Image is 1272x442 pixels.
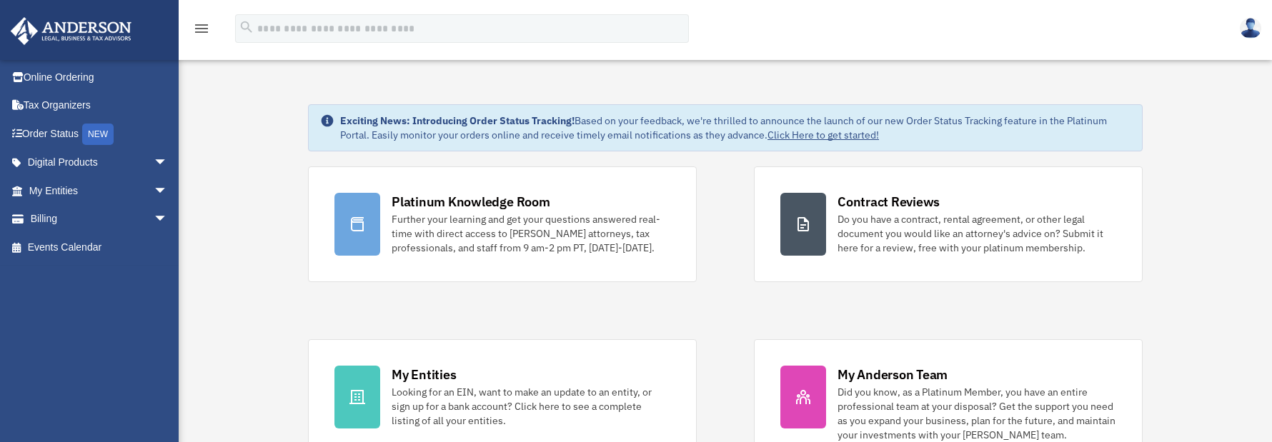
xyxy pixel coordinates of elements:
a: Billingarrow_drop_down [10,205,189,233]
a: Order StatusNEW [10,119,189,149]
div: Did you know, as a Platinum Member, you have an entire professional team at your disposal? Get th... [838,385,1116,442]
i: search [239,19,254,35]
a: Tax Organizers [10,91,189,120]
a: Events Calendar [10,233,189,261]
a: Click Here to get started! [767,129,879,141]
span: arrow_drop_down [154,149,182,178]
a: Platinum Knowledge Room Further your learning and get your questions answered real-time with dire... [308,166,697,282]
img: User Pic [1240,18,1261,39]
div: Further your learning and get your questions answered real-time with direct access to [PERSON_NAM... [392,212,670,255]
span: arrow_drop_down [154,205,182,234]
div: NEW [82,124,114,145]
div: My Anderson Team [838,366,948,383]
img: Anderson Advisors Platinum Portal [6,17,136,45]
span: arrow_drop_down [154,176,182,206]
strong: Exciting News: Introducing Order Status Tracking! [340,114,575,127]
div: Platinum Knowledge Room [392,193,550,211]
i: menu [193,20,210,37]
a: Online Ordering [10,63,189,91]
a: Digital Productsarrow_drop_down [10,149,189,177]
div: Looking for an EIN, want to make an update to an entity, or sign up for a bank account? Click her... [392,385,670,428]
a: Contract Reviews Do you have a contract, rental agreement, or other legal document you would like... [754,166,1143,282]
a: My Entitiesarrow_drop_down [10,176,189,205]
div: My Entities [392,366,456,383]
div: Do you have a contract, rental agreement, or other legal document you would like an attorney's ad... [838,212,1116,255]
div: Contract Reviews [838,193,940,211]
div: Based on your feedback, we're thrilled to announce the launch of our new Order Status Tracking fe... [340,114,1131,142]
a: menu [193,25,210,37]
